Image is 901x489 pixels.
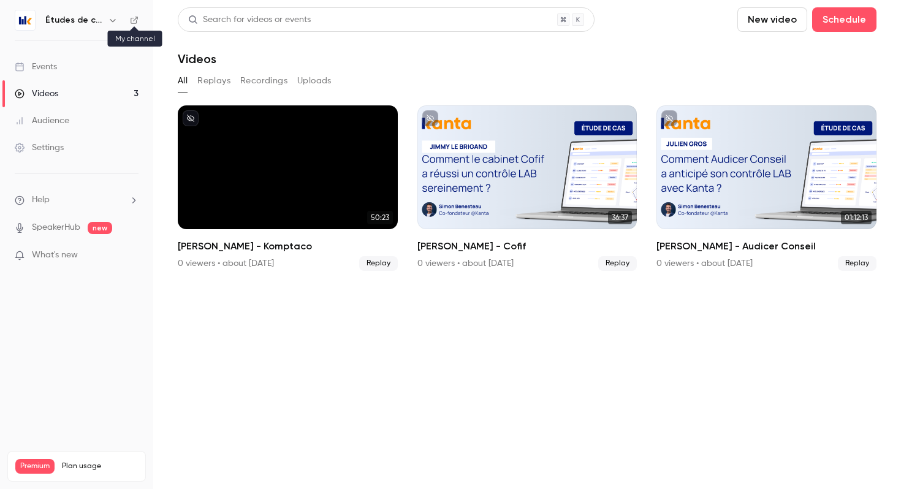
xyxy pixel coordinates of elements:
h2: [PERSON_NAME] - Cofif [417,239,637,254]
button: unpublished [183,110,199,126]
ul: Videos [178,105,876,271]
h2: [PERSON_NAME] - Komptaco [178,239,398,254]
span: Help [32,194,50,207]
div: Events [15,61,57,73]
img: Études de cas [15,10,35,30]
li: help-dropdown-opener [15,194,139,207]
button: Replays [197,71,230,91]
section: Videos [178,7,876,482]
span: 50:23 [367,211,393,224]
span: Plan usage [62,461,138,471]
button: Uploads [297,71,332,91]
button: unpublished [661,110,677,126]
button: Recordings [240,71,287,91]
a: 50:23[PERSON_NAME] - Komptaco0 viewers • about [DATE]Replay [178,105,398,271]
button: All [178,71,188,91]
span: Premium [15,459,55,474]
span: What's new [32,249,78,262]
h2: [PERSON_NAME] - Audicer Conseil [656,239,876,254]
li: Jimmy Le Brigand - Cofif [417,105,637,271]
div: 0 viewers • about [DATE] [656,257,753,270]
li: David Klemm - Komptaco [178,105,398,271]
span: Replay [359,256,398,271]
span: Replay [598,256,637,271]
a: SpeakerHub [32,221,80,234]
a: 36:37[PERSON_NAME] - Cofif0 viewers • about [DATE]Replay [417,105,637,271]
button: unpublished [422,110,438,126]
div: 0 viewers • about [DATE] [178,257,274,270]
div: Search for videos or events [188,13,311,26]
button: New video [737,7,807,32]
span: Replay [838,256,876,271]
li: Julien Gros - Audicer Conseil [656,105,876,271]
div: 0 viewers • about [DATE] [417,257,514,270]
button: Schedule [812,7,876,32]
div: Videos [15,88,58,100]
span: 01:12:13 [841,211,872,224]
div: Settings [15,142,64,154]
a: 01:12:13[PERSON_NAME] - Audicer Conseil0 viewers • about [DATE]Replay [656,105,876,271]
div: Audience [15,115,69,127]
h6: Études de cas [45,14,103,26]
span: 36:37 [608,211,632,224]
span: new [88,222,112,234]
h1: Videos [178,51,216,66]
